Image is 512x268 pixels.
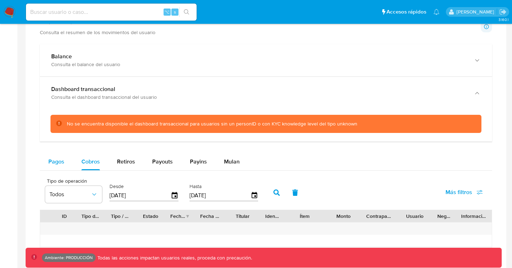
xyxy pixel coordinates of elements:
[433,9,439,15] a: Notificaciones
[45,256,93,259] p: Ambiente: PRODUCCIÓN
[457,9,497,15] p: horacio.montalvetti@mercadolibre.com
[96,254,252,261] p: Todas las acciones impactan usuarios reales, proceda con precaución.
[386,8,426,16] span: Accesos rápidos
[499,8,507,16] a: Salir
[174,9,176,15] span: s
[164,9,170,15] span: ⌥
[498,17,508,22] span: 3.160.1
[179,7,194,17] button: search-icon
[26,7,197,17] input: Buscar usuario o caso...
